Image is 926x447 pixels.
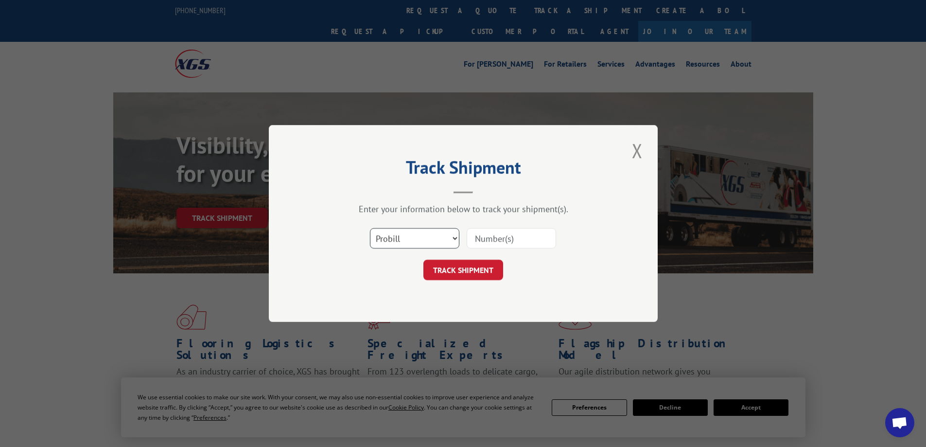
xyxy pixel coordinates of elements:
[317,203,609,215] div: Enter your information below to track your shipment(s).
[629,137,646,164] button: Close modal
[423,260,503,280] button: TRACK SHIPMENT
[885,408,914,437] a: Open chat
[467,228,556,249] input: Number(s)
[317,161,609,179] h2: Track Shipment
